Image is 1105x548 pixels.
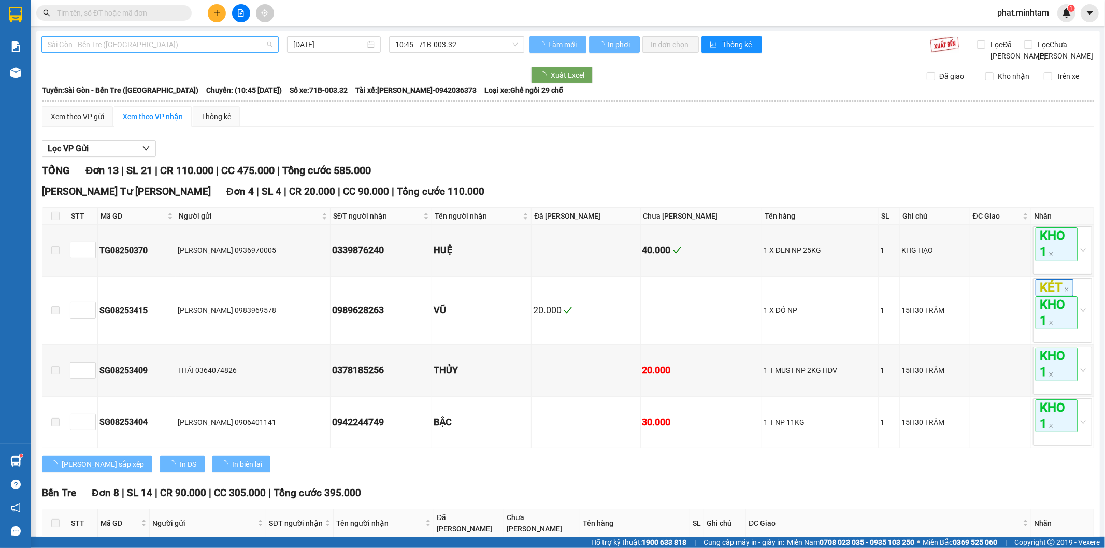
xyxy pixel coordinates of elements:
span: Tên người nhận [336,517,423,529]
div: 1 [880,305,898,316]
div: 0339876240 [332,243,430,257]
span: bar-chart [710,41,719,49]
img: solution-icon [10,41,21,52]
span: In phơi [608,39,632,50]
td: TG08250370 [98,225,176,276]
span: In biên lai [232,458,262,470]
div: BẬC [434,415,529,429]
strong: 0708 023 035 - 0935 103 250 [820,538,914,546]
div: Nhãn [1034,210,1091,222]
div: 0989628263 [332,303,430,318]
div: VŨ [434,303,529,318]
span: Tên người nhận [435,210,521,222]
span: Miền Nam [787,537,914,548]
div: SG08253415 [99,304,174,317]
div: 1 T MUST NP 2KG HDV [764,365,877,376]
span: search [43,9,50,17]
span: Số xe: 71B-003.32 [290,84,348,96]
span: file-add [237,9,245,17]
div: 1 X ĐEN NP 25KG [764,244,877,256]
div: TG08250370 [99,244,174,257]
div: 20.000 [642,363,760,378]
span: | [155,487,157,499]
span: question-circle [11,480,21,489]
span: phat.minhtam [989,6,1057,19]
td: HUỆ [432,225,532,276]
span: KÉT [1036,279,1073,296]
span: KHO 1 [1036,348,1078,381]
span: ⚪️ [917,540,920,544]
th: Đã [PERSON_NAME] [532,208,640,225]
input: 14/08/2025 [293,39,365,50]
span: close [1049,372,1054,377]
span: aim [261,9,268,17]
span: KHO 1 [1036,399,1078,432]
td: 0339876240 [331,225,433,276]
td: 0989628263 [331,277,433,345]
span: Người gửi [179,210,320,222]
span: notification [11,503,21,513]
span: | [284,185,286,197]
span: | [209,487,211,499]
td: SG08253415 [98,277,176,345]
span: loading [50,460,62,468]
div: 30.000 [642,415,760,429]
span: close [1049,320,1054,325]
button: In DS [160,456,205,472]
span: Tổng cước 395.000 [274,487,361,499]
input: Tìm tên, số ĐT hoặc mã đơn [57,7,179,19]
span: close [1049,423,1054,428]
button: Xuất Excel [531,67,593,83]
span: CR 20.000 [289,185,335,197]
div: 0942244749 [332,415,430,429]
div: HUỆ [434,243,529,257]
th: Đã [PERSON_NAME] [434,509,504,538]
span: check [563,306,572,315]
div: 1 T NP 11KG [764,416,877,428]
span: 10:45 - 71B-003.32 [395,37,518,52]
div: [PERSON_NAME] 0906401141 [178,416,328,428]
span: SĐT người nhận [333,210,422,222]
div: KHG HẠO [901,244,968,256]
span: | [694,537,696,548]
th: SL [879,208,900,225]
span: SĐT người nhận [269,517,323,529]
span: Lọc Chưa [PERSON_NAME] [1034,39,1095,62]
span: check [672,246,682,255]
span: | [268,487,271,499]
button: file-add [232,4,250,22]
span: Bến Tre [42,487,76,499]
span: Thống kê [723,39,754,50]
div: 15H30 TRÂM [901,416,968,428]
img: logo-vxr [9,7,22,22]
div: THỦY [434,363,529,378]
span: Mã GD [101,210,165,222]
span: Kho nhận [994,70,1034,82]
button: Làm mới [529,36,586,53]
div: [PERSON_NAME] 0983969578 [178,305,328,316]
div: 1 X ĐỎ NP [764,305,877,316]
div: 40.000 [642,243,760,257]
div: 1 [880,365,898,376]
span: loading [539,71,551,79]
img: 9k= [930,36,959,53]
td: THỦY [432,345,532,396]
th: Tên hàng [580,509,690,538]
sup: 1 [20,454,23,457]
span: | [338,185,340,197]
div: Nhãn [1034,517,1091,529]
div: THÁI 0364074826 [178,365,328,376]
th: STT [68,208,98,225]
td: BẬC [432,397,532,448]
th: STT [68,509,98,538]
span: Tài xế: [PERSON_NAME]-0942036373 [355,84,477,96]
span: loading [538,41,547,48]
span: copyright [1047,539,1055,546]
span: Mã GD [101,517,139,529]
span: Xuất Excel [551,69,584,81]
span: SL 14 [127,487,152,499]
span: Trên xe [1052,70,1083,82]
span: Miền Bắc [923,537,997,548]
span: Tổng cước 110.000 [397,185,484,197]
button: bar-chartThống kê [701,36,762,53]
